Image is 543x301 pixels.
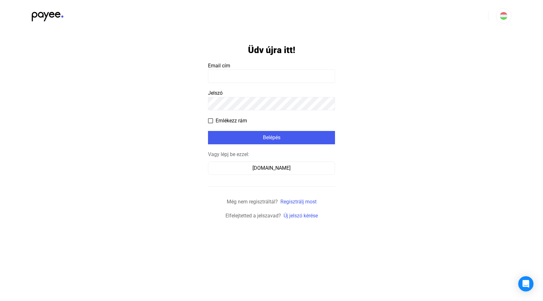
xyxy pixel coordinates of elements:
a: [DOMAIN_NAME] [208,165,335,171]
span: Még nem regisztráltál? [227,199,278,205]
div: Vagy lépj be ezzel: [208,151,335,158]
button: [DOMAIN_NAME] [208,161,335,175]
div: Belépés [210,134,333,141]
button: Belépés [208,131,335,144]
h1: Üdv újra itt! [248,44,295,56]
div: Open Intercom Messenger [518,276,533,291]
span: Elfelejtetted a jelszavad? [225,213,281,219]
span: Jelszó [208,90,223,96]
span: Emlékezz rám [216,117,247,125]
img: black-payee-blue-dot.svg [32,8,64,21]
button: HU [496,8,511,24]
img: HU [500,12,507,20]
div: [DOMAIN_NAME] [210,164,333,172]
span: Email cím [208,63,230,69]
a: Új jelszó kérése [284,213,318,219]
a: Regisztrálj most [280,199,317,205]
